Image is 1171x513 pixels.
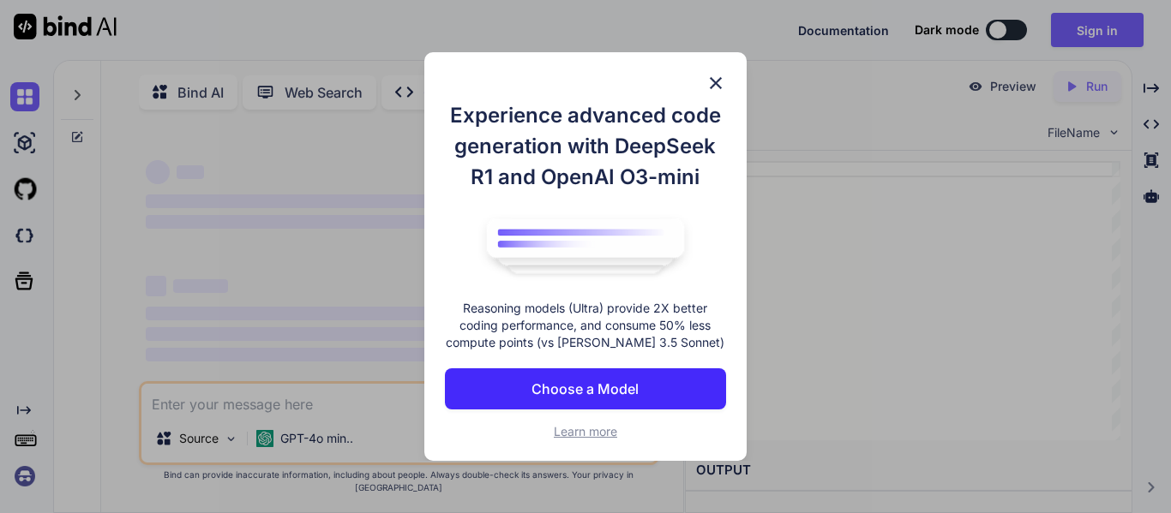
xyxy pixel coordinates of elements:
[445,368,726,409] button: Choose a Model
[554,424,617,438] span: Learn more
[531,379,639,399] p: Choose a Model
[445,100,726,193] h1: Experience advanced code generation with DeepSeek R1 and OpenAI O3-mini
[445,300,726,351] p: Reasoning models (Ultra) provide 2X better coding performance, and consume 50% less compute point...
[706,73,726,93] img: close
[474,210,697,283] img: bind logo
